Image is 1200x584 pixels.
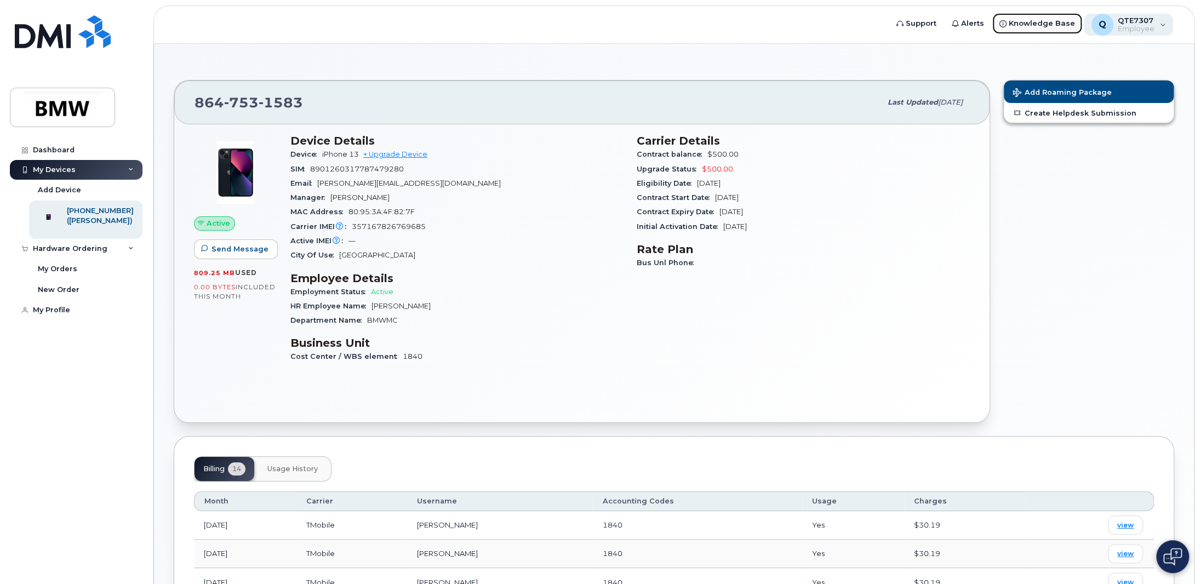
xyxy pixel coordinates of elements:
th: Carrier [296,491,407,511]
span: Department Name [290,316,367,324]
span: 864 [195,94,303,111]
img: Open chat [1163,548,1182,565]
h3: Device Details [290,134,624,147]
span: [DATE] [719,208,743,216]
span: [DATE] [723,222,747,231]
a: Create Helpdesk Submission [1004,103,1174,123]
span: iPhone 13 [322,150,359,158]
span: [PERSON_NAME] [372,302,431,310]
span: 809.25 MB [194,269,235,277]
span: 753 [224,94,259,111]
th: Accounting Codes [592,491,802,511]
img: image20231002-3703462-1ig824h.jpeg [203,140,268,205]
span: Contract Expiry Date [637,208,719,216]
span: BMWMC [367,316,398,324]
span: [GEOGRAPHIC_DATA] [339,251,415,259]
span: [DATE] [938,98,963,106]
span: Device [290,150,322,158]
span: Active IMEI [290,237,348,245]
a: + Upgrade Device [363,150,427,158]
span: — [348,237,356,245]
span: HR Employee Name [290,302,372,310]
button: Send Message [194,239,278,259]
span: Contract balance [637,150,707,158]
span: 8901260317787479280 [310,165,404,173]
span: Active [371,288,393,296]
span: 1840 [602,549,622,558]
span: Upgrade Status [637,165,702,173]
span: Bus Unl Phone [637,259,699,267]
div: $30.19 [914,520,1015,530]
span: view [1117,520,1134,530]
span: 1840 [602,520,622,529]
span: [DATE] [715,193,739,202]
span: [DATE] [697,179,721,187]
span: Add Roaming Package [1013,88,1112,99]
span: used [235,268,257,277]
td: [DATE] [194,540,296,568]
span: Cost Center / WBS element [290,352,403,360]
span: $500.00 [707,150,739,158]
span: 357167826769685 [352,222,426,231]
th: Month [194,491,296,511]
span: view [1117,549,1134,559]
h3: Carrier Details [637,134,970,147]
h3: Business Unit [290,336,624,350]
td: Yes [802,540,904,568]
span: 1840 [403,352,422,360]
span: Employment Status [290,288,371,296]
td: [PERSON_NAME] [407,540,592,568]
span: 80:95:3A:4F:82:7F [348,208,415,216]
a: view [1108,516,1143,535]
span: 0.00 Bytes [194,283,236,291]
span: Email [290,179,317,187]
td: [DATE] [194,511,296,540]
span: SIM [290,165,310,173]
button: Add Roaming Package [1004,81,1174,103]
h3: Employee Details [290,272,624,285]
span: City Of Use [290,251,339,259]
h3: Rate Plan [637,243,970,256]
div: $30.19 [914,548,1015,559]
td: Yes [802,511,904,540]
span: Active [207,218,230,228]
span: Eligibility Date [637,179,697,187]
span: Usage History [267,465,318,473]
span: Manager [290,193,330,202]
th: Charges [904,491,1025,511]
span: [PERSON_NAME][EMAIL_ADDRESS][DOMAIN_NAME] [317,179,501,187]
span: Last updated [888,98,938,106]
a: view [1108,544,1143,563]
th: Username [407,491,592,511]
span: $500.00 [702,165,733,173]
td: TMobile [296,511,407,540]
span: [PERSON_NAME] [330,193,390,202]
span: MAC Address [290,208,348,216]
th: Usage [802,491,904,511]
span: 1583 [259,94,303,111]
span: Contract Start Date [637,193,715,202]
span: Initial Activation Date [637,222,723,231]
span: Send Message [212,244,268,254]
span: Carrier IMEI [290,222,352,231]
td: [PERSON_NAME] [407,511,592,540]
td: TMobile [296,540,407,568]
